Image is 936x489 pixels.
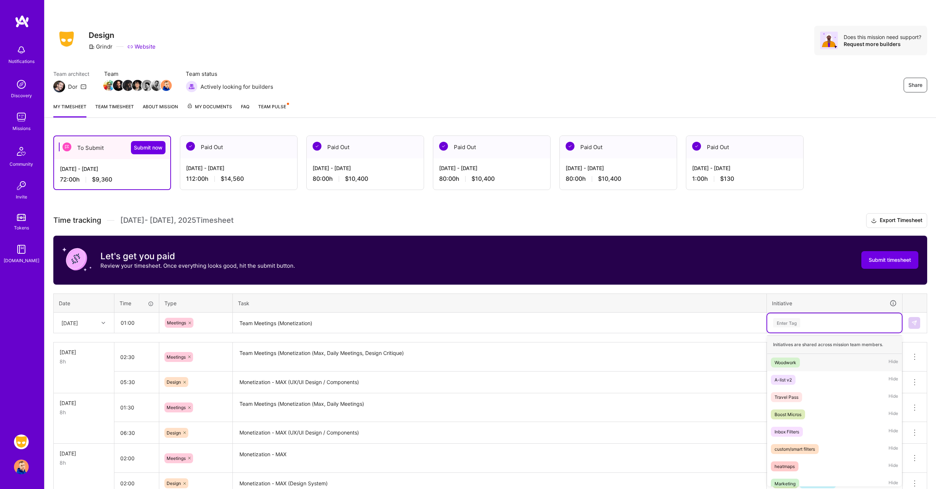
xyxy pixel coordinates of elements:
input: HH:MM [115,313,159,333]
span: Hide [889,392,898,402]
button: Submit timesheet [861,251,918,269]
a: Team Member Avatar [133,79,142,92]
div: Initiative [772,299,897,307]
a: User Avatar [12,460,31,474]
span: Hide [889,409,898,419]
div: [DATE] - [DATE] [439,164,544,172]
img: discovery [14,77,29,92]
button: Share [904,78,927,92]
img: Paid Out [566,142,574,151]
a: My Documents [187,103,232,117]
div: 72:00 h [60,176,164,183]
img: Paid Out [692,142,701,151]
input: HH:MM [114,448,159,468]
span: Hide [889,427,898,437]
img: Team Member Avatar [151,80,162,91]
img: Team Member Avatar [113,80,124,91]
div: Grindr [89,43,113,50]
span: [DATE] - [DATE] , 2025 Timesheet [120,216,234,225]
div: [DATE] [60,399,108,407]
span: $9,360 [92,176,112,183]
div: Paid Out [686,136,803,158]
a: FAQ [241,103,249,117]
img: Grindr: Design [14,435,29,449]
span: Hide [889,444,898,454]
span: Hide [889,479,898,489]
span: $10,400 [345,175,368,183]
div: heatmaps [775,462,795,470]
div: Tokens [14,224,29,232]
span: Team status [186,70,273,78]
img: Company Logo [53,29,80,49]
div: Community [10,160,33,168]
h3: Let's get you paid [100,251,295,262]
div: Time [120,299,154,307]
i: icon Chevron [102,321,105,325]
a: My timesheet [53,103,86,117]
input: HH:MM [114,423,159,443]
div: 80:00 h [566,175,671,183]
input: HH:MM [114,372,159,392]
a: Team timesheet [95,103,134,117]
span: Actively looking for builders [200,83,273,91]
a: About Mission [143,103,178,117]
h3: Design [89,31,156,40]
span: Design [167,481,181,486]
div: Travel Pass [775,393,798,401]
textarea: Team Meetings (Monetization (Max, Daily Meetings, Design Critique) [234,343,766,371]
div: Inbox Filters [775,428,799,436]
div: 8h [60,358,108,365]
img: Avatar [820,32,838,49]
img: tokens [17,214,26,221]
span: Team [104,70,171,78]
span: Share [908,81,922,89]
p: Review your timesheet. Once everything looks good, hit the submit button. [100,262,295,270]
img: Paid Out [186,142,195,151]
span: Hide [889,461,898,471]
button: Export Timesheet [866,213,927,228]
span: Submit now [134,144,163,151]
div: [DATE] - [DATE] [566,164,671,172]
div: [DATE] [60,450,108,457]
img: Team Member Avatar [161,80,172,91]
input: HH:MM [114,347,159,367]
div: [DATE] - [DATE] [692,164,797,172]
img: bell [14,43,29,57]
div: 8h [60,408,108,416]
a: Team Pulse [258,103,288,117]
div: To Submit [54,136,170,159]
img: User Avatar [14,460,29,474]
i: icon Mail [81,84,86,89]
img: Submit [911,320,917,326]
th: Type [159,293,233,313]
div: [DATE] [60,348,108,356]
div: [DOMAIN_NAME] [4,257,39,264]
div: custom/smart filters [775,445,815,453]
div: Boost Micros [775,411,801,418]
div: [DATE] [61,319,78,327]
div: [DATE] - [DATE] [313,164,418,172]
img: Actively looking for builders [186,81,197,92]
img: Paid Out [313,142,321,151]
img: Team Architect [53,81,65,92]
div: Paid Out [433,136,550,158]
span: $130 [720,175,734,183]
div: 1:00 h [692,175,797,183]
img: teamwork [14,110,29,124]
div: Request more builders [844,41,921,48]
span: Meetings [167,405,186,410]
img: To Submit [63,143,71,151]
div: Marketing [775,480,796,488]
div: 112:00 h [186,175,291,183]
div: Woodwork [775,359,796,366]
div: Paid Out [560,136,677,158]
a: Grindr: Design [12,435,31,449]
span: My Documents [187,103,232,111]
div: A-list v2 [775,376,792,384]
img: coin [62,245,92,274]
div: [DATE] - [DATE] [60,165,164,173]
span: Team Pulse [258,104,286,109]
img: Team Member Avatar [103,80,114,91]
button: Submit now [131,141,166,154]
div: 8h [60,459,108,467]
